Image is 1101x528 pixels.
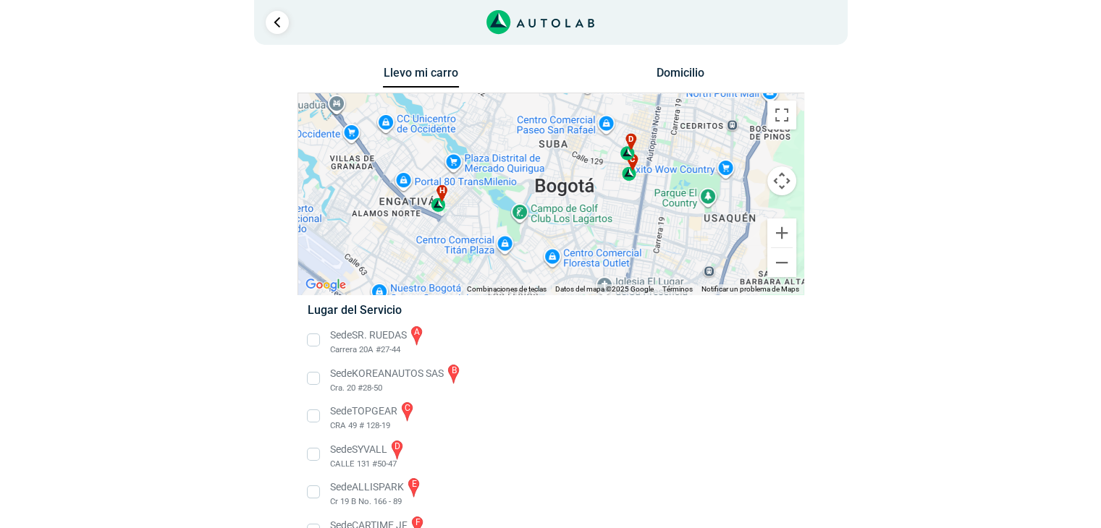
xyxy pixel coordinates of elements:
a: Ir al paso anterior [266,11,289,34]
h5: Lugar del Servicio [308,303,793,317]
button: Ampliar [767,218,796,247]
span: c [630,154,636,166]
button: Cambiar a la vista en pantalla completa [767,101,796,129]
a: Link al sitio de autolab [486,14,594,28]
button: Controles de visualización del mapa [767,166,796,195]
span: Datos del mapa ©2025 Google [555,285,654,293]
a: Notificar un problema de Maps [701,285,799,293]
button: Domicilio [642,66,718,87]
button: Combinaciones de teclas [467,284,547,294]
span: h [439,185,444,197]
a: Abre esta zona en Google Maps (se abre en una nueva ventana) [302,276,350,294]
span: d [628,133,634,145]
button: Reducir [767,248,796,277]
button: Llevo mi carro [383,66,459,88]
img: Google [302,276,350,294]
a: Términos (se abre en una nueva pestaña) [662,285,693,293]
